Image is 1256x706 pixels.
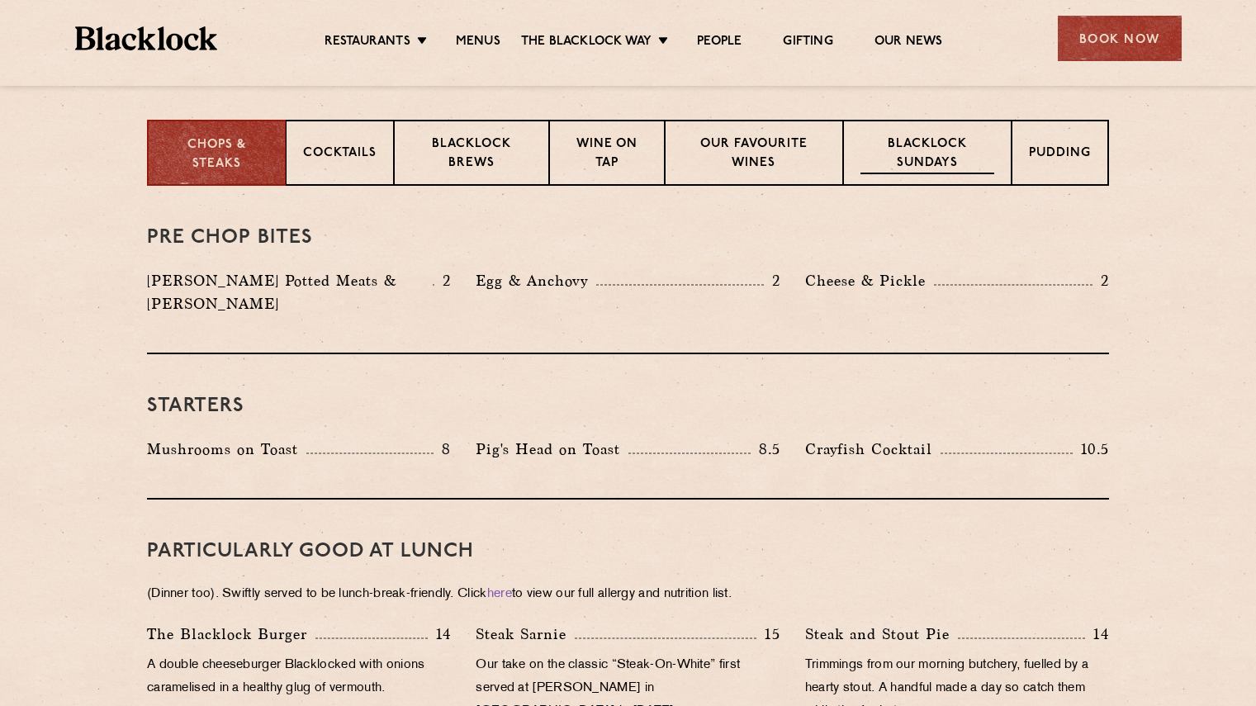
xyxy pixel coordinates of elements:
p: Blacklock Sundays [860,135,994,174]
a: Gifting [783,34,832,52]
p: 2 [434,270,451,291]
p: 2 [764,270,780,291]
p: Our favourite wines [682,135,825,174]
a: here [487,588,512,600]
a: Restaurants [325,34,410,52]
p: Cocktails [303,145,377,165]
p: Crayfish Cocktail [805,438,941,461]
p: Steak and Stout Pie [805,623,958,646]
p: 14 [428,623,452,645]
p: The Blacklock Burger [147,623,315,646]
a: Our News [874,34,943,52]
p: 2 [1092,270,1109,291]
p: Wine on Tap [566,135,647,174]
div: Book Now [1058,16,1182,61]
p: Mushrooms on Toast [147,438,306,461]
p: 15 [756,623,780,645]
p: 8 [434,438,451,460]
h3: PARTICULARLY GOOD AT LUNCH [147,541,1109,562]
a: The Blacklock Way [521,34,652,52]
p: (Dinner too). Swiftly served to be lunch-break-friendly. Click to view our full allergy and nutri... [147,583,1109,606]
p: Chops & Steaks [165,136,268,173]
p: Egg & Anchovy [476,269,596,292]
h3: Starters [147,396,1109,417]
p: Blacklock Brews [411,135,532,174]
h3: Pre Chop Bites [147,227,1109,249]
p: Cheese & Pickle [805,269,934,292]
p: 8.5 [751,438,780,460]
img: BL_Textured_Logo-footer-cropped.svg [75,26,218,50]
p: A double cheeseburger Blacklocked with onions caramelised in a healthy glug of vermouth. [147,654,451,700]
p: Pig's Head on Toast [476,438,628,461]
p: Pudding [1029,145,1091,165]
p: Steak Sarnie [476,623,575,646]
p: 10.5 [1073,438,1109,460]
p: [PERSON_NAME] Potted Meats & [PERSON_NAME] [147,269,433,315]
a: Menus [456,34,500,52]
a: People [697,34,742,52]
p: 14 [1085,623,1109,645]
